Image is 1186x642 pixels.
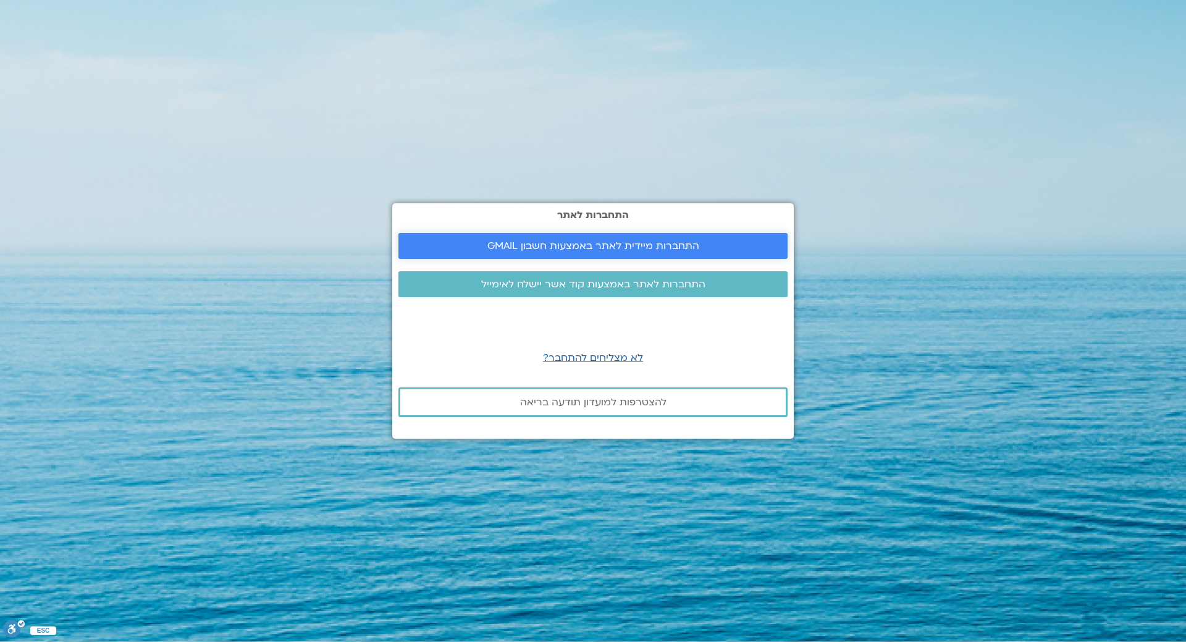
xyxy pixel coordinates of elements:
[398,209,788,221] h2: התחברות לאתר
[398,271,788,297] a: התחברות לאתר באמצעות קוד אשר יישלח לאימייל
[398,387,788,417] a: להצטרפות למועדון תודעה בריאה
[398,233,788,259] a: התחברות מיידית לאתר באמצעות חשבון GMAIL
[487,240,699,251] span: התחברות מיידית לאתר באמצעות חשבון GMAIL
[543,351,643,365] a: לא מצליחים להתחבר?
[520,397,667,408] span: להצטרפות למועדון תודעה בריאה
[481,279,705,290] span: התחברות לאתר באמצעות קוד אשר יישלח לאימייל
